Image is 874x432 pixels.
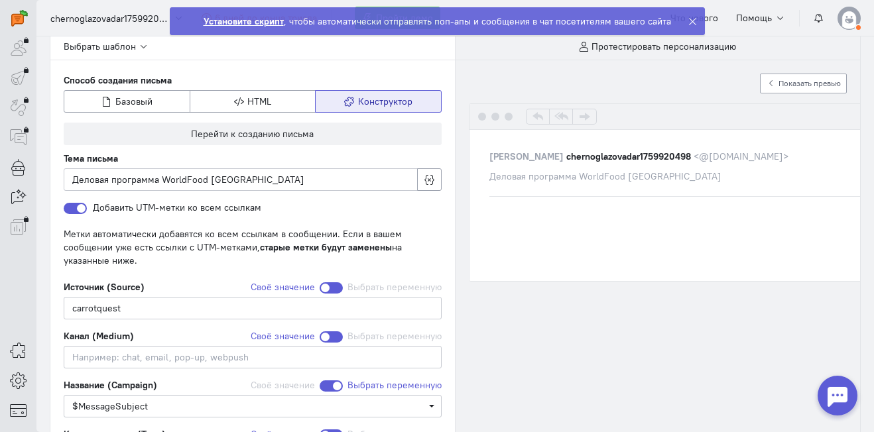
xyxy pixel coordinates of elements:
[347,379,442,391] span: Выбрать переменную
[251,379,315,391] span: Своё значение
[64,329,134,343] label: Канал (Medium)
[64,378,157,392] label: Название (Campaign)
[526,109,597,125] img: control-buttons.svg
[251,281,315,293] span: Своё значение
[729,7,793,29] button: Помощь
[64,395,442,417] span: Select box activate
[64,152,118,165] label: Тема письма
[64,297,442,319] input: Например: email-marketing
[64,74,442,87] label: Способ создания письма
[64,90,190,113] button: Базовый
[11,10,28,27] img: carrot-quest.svg
[72,400,148,412] span: $MessageSubject
[760,74,847,93] button: Показать превью
[64,280,145,294] label: Источник (Source)
[64,40,150,53] button: Выбрать шаблон
[694,150,788,162] span: <@[DOMAIN_NAME]>
[64,346,442,368] input: Например: chat, email, pop-up, webpush
[204,15,671,28] div: , чтобы автоматически отправлять поп-апы и сообщения в чат посетителям вашего сайта
[50,12,170,25] span: chernoglazovadar1759920498
[315,90,442,113] button: Конструктор
[251,330,315,342] span: Своё значение
[115,95,153,107] span: Базовый
[64,123,442,145] button: Перейти к созданию письма
[191,128,314,140] span: Перейти к созданию письма
[64,40,136,52] span: Выбрать шаблон
[347,330,442,342] span: Выбрать переменную
[347,281,442,293] span: Выбрать переменную
[43,6,191,30] button: chernoglazovadar1759920498
[779,78,841,88] span: Показать превью
[190,90,316,113] button: HTML
[736,12,772,24] span: Помощь
[566,150,691,162] strong: chernoglazovadar1759920498
[489,150,564,162] strong: [PERSON_NAME]
[64,227,442,267] div: Метки автоматически добавятся ко всем ссылкам в сообщении. Если в вашем сообщении уже есть ссылки...
[204,15,284,27] strong: Установите скрипт
[838,7,861,30] img: default-v4.png
[72,173,409,186] div: Деловая программа WorldFood [GEOGRAPHIC_DATA]
[260,241,392,253] strong: старые метки будут заменены
[247,95,271,107] span: HTML
[93,201,261,213] span: Добавить UTM-метки ко всем ссылкам
[358,95,412,107] span: Конструктор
